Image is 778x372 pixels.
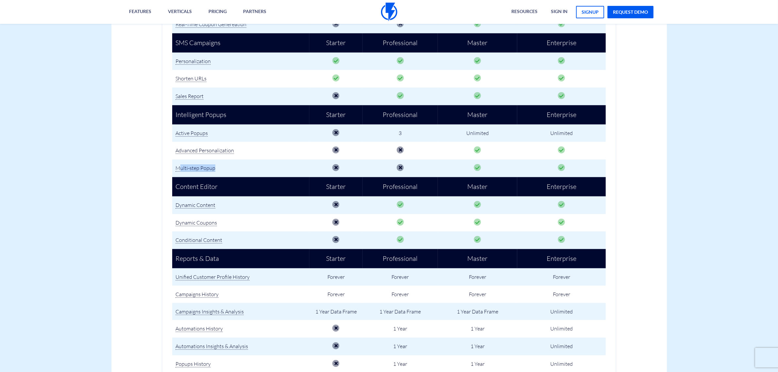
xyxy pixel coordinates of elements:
[172,105,309,125] td: Intelligent Popups
[175,147,234,154] span: Advanced Personalization
[517,268,606,286] td: Forever
[175,237,222,244] span: Conditional Content
[175,165,215,172] span: Multi-step Popup
[363,177,438,196] td: Professional
[438,33,517,53] td: Master
[309,303,363,320] td: 1 Year Data Frame
[438,125,517,142] td: Unlimited
[517,33,606,53] td: Enterprise
[363,33,438,53] td: Professional
[309,249,363,268] td: Starter
[438,249,517,268] td: Master
[309,177,363,196] td: Starter
[576,6,604,18] a: signup
[175,130,208,137] span: Active Popups
[172,177,309,196] td: Content Editor
[175,325,223,332] span: Automations History
[438,338,517,355] td: 1 Year
[175,75,207,82] span: Shorten URLs
[363,105,438,125] td: Professional
[517,303,606,320] td: Unlimited
[309,33,363,53] td: Starter
[175,93,204,100] span: Sales Report
[363,320,438,338] td: 1 Year
[363,268,438,286] td: Forever
[175,58,211,65] span: Personalization
[175,308,244,315] span: Campaigns Insights & Analysis
[517,177,606,196] td: Enterprise
[607,6,654,18] a: request demo
[363,338,438,355] td: 1 Year
[175,343,248,350] span: Automations Insights & Analysis
[438,177,517,196] td: Master
[175,361,211,367] span: Popups History
[438,286,517,303] td: Forever
[172,249,309,268] td: Reports & Data
[438,105,517,125] td: Master
[363,125,438,142] td: 3
[517,105,606,125] td: Enterprise
[363,303,438,320] td: 1 Year Data Frame
[438,303,517,320] td: 1 Year Data Frame
[517,338,606,355] td: Unlimited
[175,219,217,226] span: Dynamic Coupons
[517,249,606,268] td: Enterprise
[175,291,219,298] span: Campaigns History
[517,286,606,303] td: Forever
[309,268,363,286] td: Forever
[309,105,363,125] td: Starter
[309,286,363,303] td: Forever
[172,33,309,53] td: SMS Campaigns
[175,274,250,280] span: Unified Customer Profile History
[175,21,246,28] span: Real-Time Coupon Genereation
[363,249,438,268] td: Professional
[517,125,606,142] td: Unlimited
[517,320,606,338] td: Unlimited
[438,268,517,286] td: Forever
[363,286,438,303] td: Forever
[438,320,517,338] td: 1 Year
[175,202,215,209] span: Dynamic Content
